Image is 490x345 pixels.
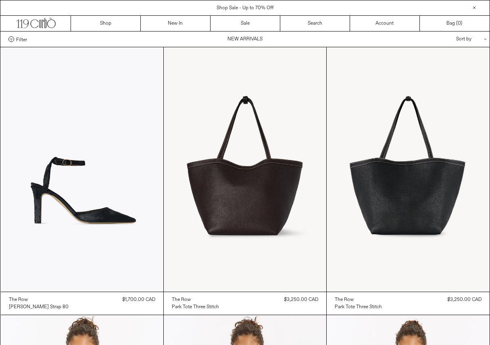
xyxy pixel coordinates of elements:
[172,303,219,311] a: Park Tote Three Stitch
[335,304,382,311] div: Park Tote Three Stitch
[71,16,141,31] a: Shop
[335,296,382,303] a: The Row
[327,47,489,292] img: The Row Park Tote Three Stitch
[1,47,163,292] img: The Row Carla Ankle Strap
[458,20,462,27] span: )
[9,296,69,303] a: The Row
[350,16,420,31] a: Account
[211,16,280,31] a: Sale
[447,296,482,303] div: $3,250.00 CAD
[122,296,155,303] div: $1,700.00 CAD
[172,304,219,311] div: Park Tote Three Stitch
[284,296,318,303] div: $3,250.00 CAD
[141,16,211,31] a: New In
[9,297,28,303] div: The Row
[9,303,69,311] a: [PERSON_NAME] Strap 80
[335,303,382,311] a: Park Tote Three Stitch
[172,296,219,303] a: The Row
[172,297,191,303] div: The Row
[458,20,461,27] span: 0
[16,36,27,42] span: Filter
[335,297,354,303] div: The Row
[409,32,482,47] div: Sort by
[420,16,490,31] a: Bag ()
[9,304,69,311] div: [PERSON_NAME] Strap 80
[217,5,273,11] a: Shop Sale - Up to 70% Off
[164,47,326,292] img: The Row Park Tote Three Stitch
[280,16,350,31] a: Search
